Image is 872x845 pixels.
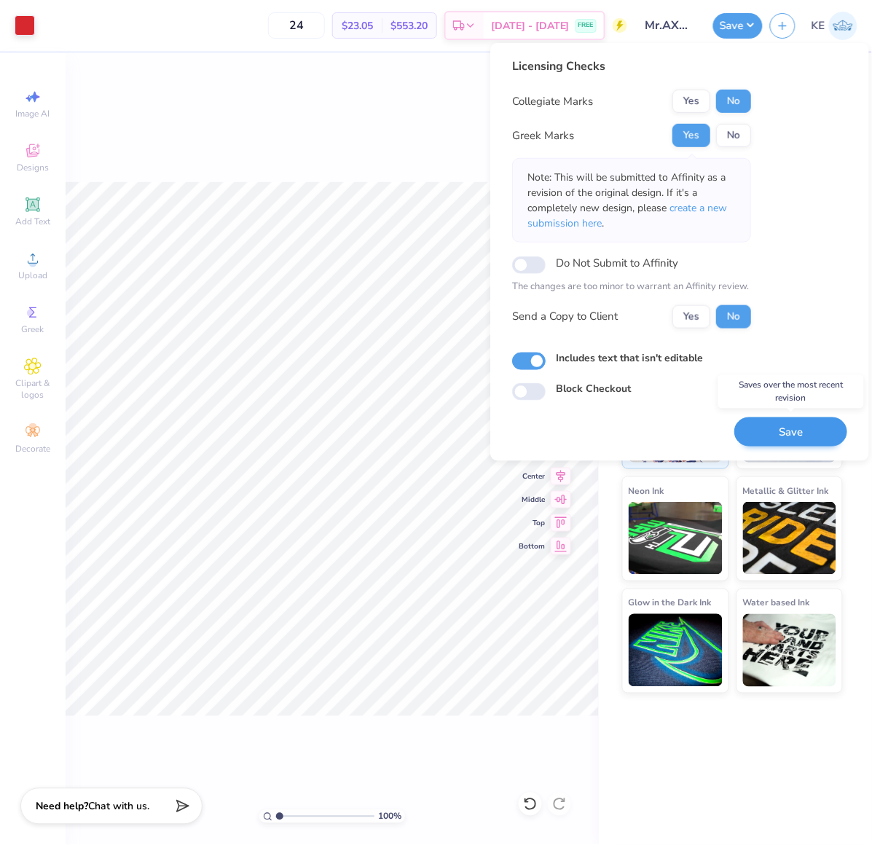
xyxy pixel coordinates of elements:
button: Save [734,417,847,447]
button: No [716,90,751,113]
span: Image AI [16,108,50,119]
button: No [716,304,751,328]
span: Designs [17,162,49,173]
span: Chat with us. [88,800,149,814]
span: Neon Ink [629,483,664,498]
span: Middle [519,495,545,505]
span: Add Text [15,216,50,227]
a: KE [812,12,857,40]
span: Water based Ink [743,595,810,610]
span: Bottom [519,541,545,551]
span: create a new submission here [527,201,727,230]
label: Do Not Submit to Affinity [556,253,678,272]
button: Yes [672,90,710,113]
span: Decorate [15,443,50,455]
input: – – [268,12,325,39]
label: Block Checkout [556,381,631,396]
button: Yes [672,124,710,147]
p: The changes are too minor to warrant an Affinity review. [512,280,751,294]
span: Clipart & logos [7,377,58,401]
div: Send a Copy to Client [512,308,618,325]
button: Yes [672,304,710,328]
span: Center [519,471,545,482]
img: Kent Everic Delos Santos [829,12,857,40]
span: Top [519,518,545,528]
span: KE [812,17,825,34]
img: Water based Ink [743,614,837,687]
span: Metallic & Glitter Ink [743,483,829,498]
span: FREE [578,20,594,31]
p: Note: This will be submitted to Affinity as a revision of the original design. If it's a complete... [527,170,736,231]
span: Glow in the Dark Ink [629,595,712,610]
button: Save [713,13,763,39]
input: Untitled Design [635,11,706,40]
div: Licensing Checks [512,58,751,75]
label: Includes text that isn't editable [556,350,703,365]
strong: Need help? [36,800,88,814]
span: [DATE] - [DATE] [491,18,570,34]
div: Saves over the most recent revision [718,375,864,409]
span: Upload [18,270,47,281]
span: 100 % [378,810,401,823]
img: Metallic & Glitter Ink [743,502,837,575]
span: $553.20 [390,18,428,34]
div: Collegiate Marks [512,93,593,110]
button: No [716,124,751,147]
div: Greek Marks [512,127,574,144]
img: Glow in the Dark Ink [629,614,723,687]
span: $23.05 [342,18,373,34]
img: Neon Ink [629,502,723,575]
span: Greek [22,323,44,335]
